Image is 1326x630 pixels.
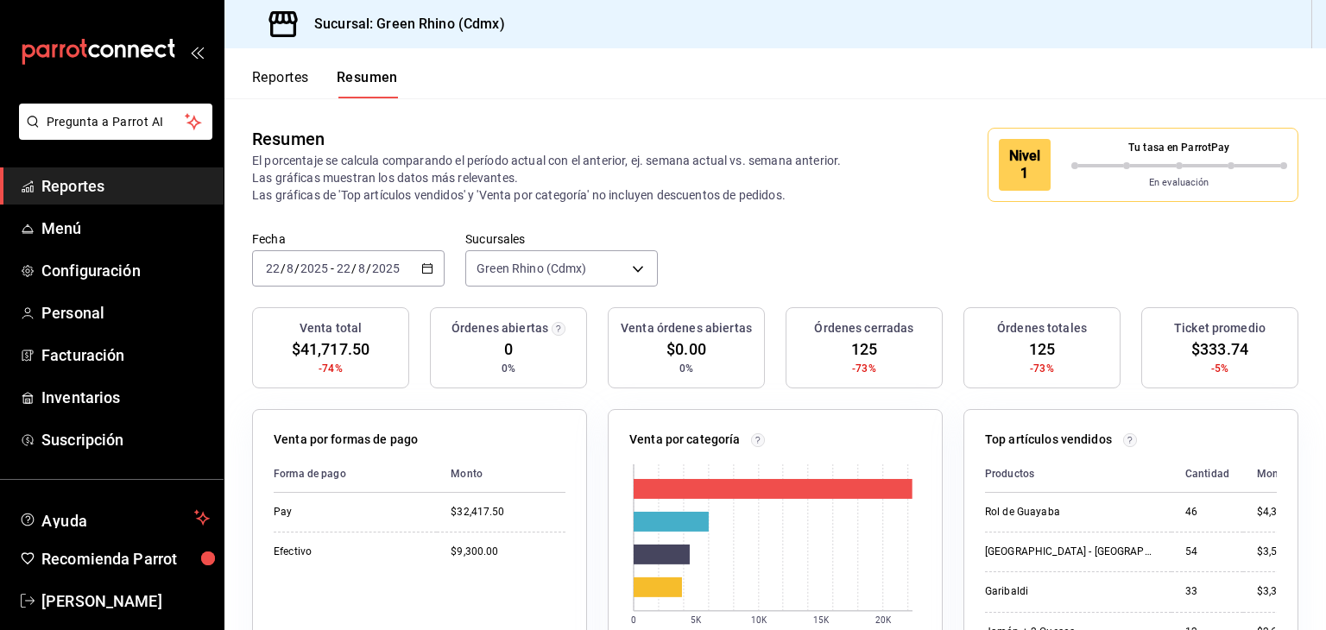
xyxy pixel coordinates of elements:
span: -73% [1030,361,1054,376]
div: Rol de Guayaba [985,505,1158,520]
h3: Venta órdenes abiertas [621,319,752,337]
h3: Órdenes abiertas [451,319,548,337]
div: 46 [1185,505,1229,520]
text: 10K [751,615,767,625]
span: Reportes [41,174,210,198]
div: Resumen [252,126,325,152]
div: Nivel 1 [999,139,1051,191]
button: Resumen [337,69,398,98]
span: Suscripción [41,428,210,451]
span: 0% [502,361,515,376]
span: / [351,261,357,275]
div: 33 [1185,584,1229,599]
span: 0 [504,337,513,361]
input: -- [286,261,294,275]
span: Facturación [41,343,210,367]
span: / [366,261,371,275]
text: 15K [813,615,830,625]
h3: Órdenes cerradas [814,319,913,337]
span: Recomienda Parrot [41,547,210,570]
span: Inventarios [41,386,210,409]
text: 5K [691,615,702,625]
span: $0.00 [666,337,706,361]
label: Sucursales [465,233,658,245]
span: 125 [851,337,877,361]
h3: Órdenes totales [997,319,1087,337]
label: Fecha [252,233,445,245]
button: Pregunta a Parrot AI [19,104,212,140]
div: $3,300.00 [1257,584,1304,599]
input: ---- [371,261,401,275]
span: Ayuda [41,507,187,528]
p: Tu tasa en ParrotPay [1071,140,1288,155]
div: $32,417.50 [451,505,565,520]
th: Cantidad [1171,456,1243,493]
div: Garibaldi [985,584,1158,599]
span: - [331,261,334,275]
input: -- [357,261,366,275]
span: Menú [41,217,210,240]
div: 54 [1185,545,1229,559]
span: / [294,261,300,275]
a: Pregunta a Parrot AI [12,125,212,143]
input: ---- [300,261,329,275]
th: Forma de pago [274,456,437,493]
span: -74% [319,361,343,376]
span: Configuración [41,259,210,282]
span: Pregunta a Parrot AI [47,113,186,131]
div: Pay [274,505,423,520]
text: 20K [875,615,892,625]
span: 0% [679,361,693,376]
button: open_drawer_menu [190,45,204,59]
span: -5% [1211,361,1228,376]
p: Top artículos vendidos [985,431,1112,449]
input: -- [336,261,351,275]
span: $333.74 [1191,337,1248,361]
input: -- [265,261,281,275]
span: [PERSON_NAME] [41,589,210,613]
span: 125 [1029,337,1055,361]
button: Reportes [252,69,309,98]
span: $41,717.50 [292,337,369,361]
text: 0 [631,615,636,625]
th: Productos [985,456,1171,493]
th: Monto [1243,456,1304,493]
div: $9,300.00 [451,545,565,559]
div: $3,510.00 [1257,545,1304,559]
div: navigation tabs [252,69,398,98]
span: -73% [852,361,876,376]
th: Monto [437,456,565,493]
p: Venta por categoría [629,431,741,449]
h3: Ticket promedio [1174,319,1266,337]
span: Personal [41,301,210,324]
div: Efectivo [274,545,423,559]
span: / [281,261,286,275]
p: En evaluación [1071,176,1288,191]
div: [GEOGRAPHIC_DATA] - [GEOGRAPHIC_DATA] [985,545,1158,559]
h3: Venta total [300,319,362,337]
span: Green Rhino (Cdmx) [477,260,586,277]
div: $4,370.00 [1257,505,1304,520]
p: El porcentaje se calcula comparando el período actual con el anterior, ej. semana actual vs. sema... [252,152,862,204]
h3: Sucursal: Green Rhino (Cdmx) [300,14,505,35]
p: Venta por formas de pago [274,431,418,449]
